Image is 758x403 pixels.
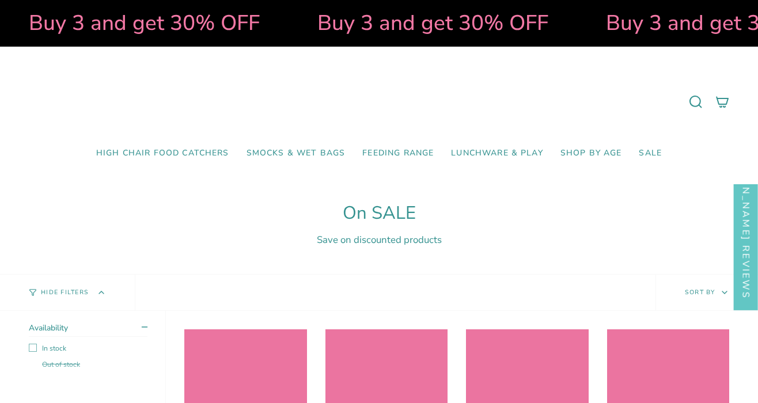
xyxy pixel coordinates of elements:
span: High Chair Food Catchers [96,149,229,158]
strong: Buy 3 and get 30% OFF [316,9,547,37]
span: Availability [29,322,68,333]
a: Lunchware & Play [442,140,551,167]
h1: On SALE [29,203,729,224]
span: Feeding Range [362,149,434,158]
span: Sort by [685,288,715,296]
strong: Buy 3 and get 30% OFF [27,9,258,37]
div: Save on discounted products [29,233,729,246]
a: High Chair Food Catchers [88,140,238,167]
div: Click to open Judge.me floating reviews tab [734,117,758,310]
a: Shop by Age [552,140,631,167]
a: Mumma’s Little Helpers [280,64,479,140]
span: SALE [639,149,662,158]
span: Smocks & Wet Bags [247,149,346,158]
a: Smocks & Wet Bags [238,140,354,167]
span: Lunchware & Play [451,149,543,158]
span: Shop by Age [560,149,622,158]
a: SALE [630,140,670,167]
label: In stock [29,344,147,353]
button: Sort by [655,275,758,310]
summary: Availability [29,322,147,337]
a: Feeding Range [354,140,442,167]
span: Hide Filters [41,290,89,296]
